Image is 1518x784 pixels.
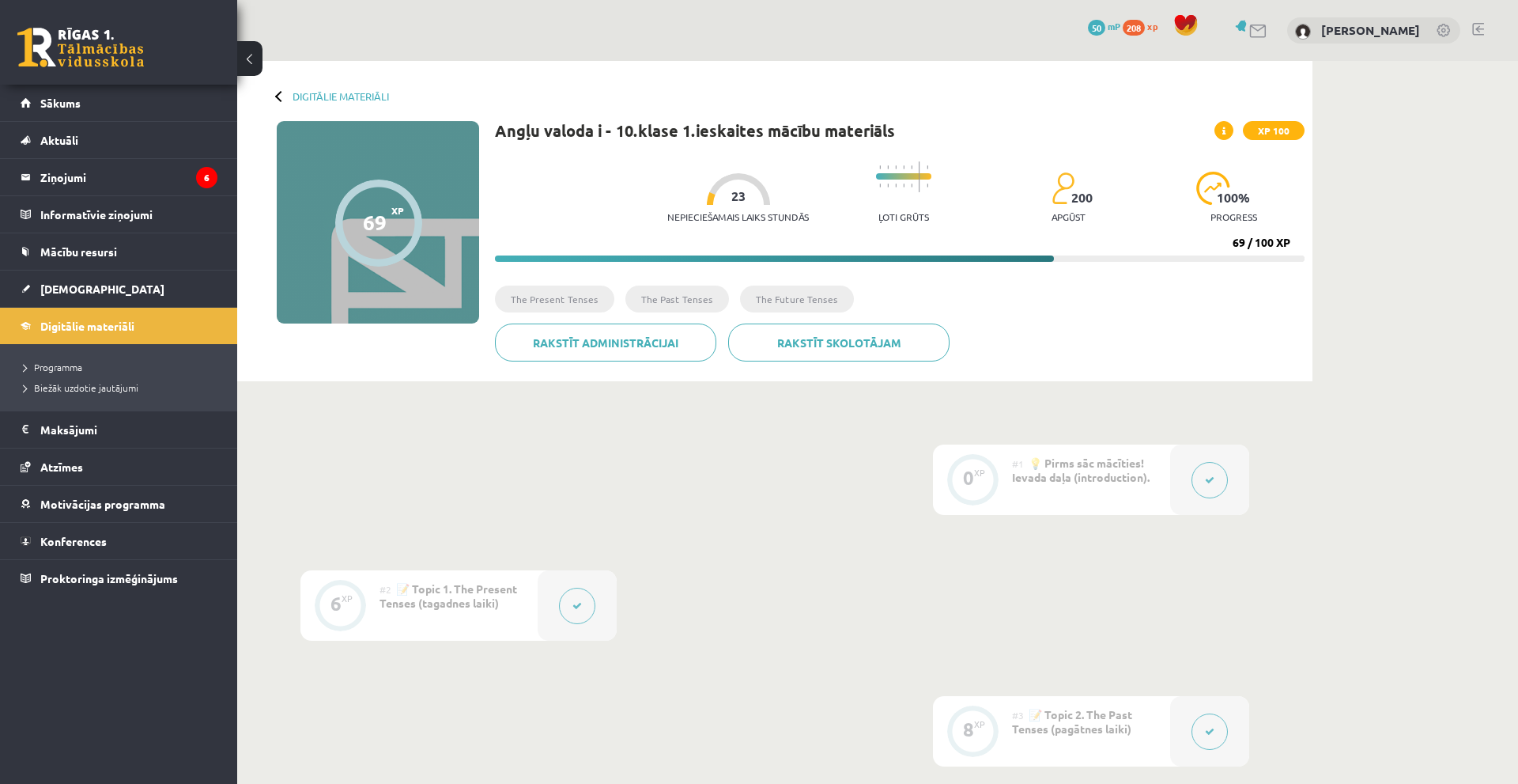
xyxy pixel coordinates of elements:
[40,460,83,474] span: Atzīmes
[196,167,217,188] i: 6
[379,583,391,596] span: #2
[1012,456,1150,484] span: 💡 Pirms sāc mācīties! Ievada daļa (introduction).
[895,165,897,169] img: icon-short-line-57e1e144782c952c97e751825c79c345078a6d821885a25fce030b3d8c18986b.svg
[903,165,904,169] img: icon-short-line-57e1e144782c952c97e751825c79c345078a6d821885a25fce030b3d8c18986b.svg
[40,133,78,147] span: Aktuāli
[40,159,217,195] legend: Ziņojumi
[963,471,974,485] div: 0
[974,720,985,729] div: XP
[40,571,178,585] span: Proktoringa izmēģinājums
[21,85,217,121] a: Sākums
[40,497,165,511] span: Motivācijas programma
[21,159,217,195] a: Ziņojumi6
[1123,20,1165,32] a: 208 xp
[1088,20,1120,32] a: 50 mP
[887,165,889,169] img: icon-short-line-57e1e144782c952c97e751825c79c345078a6d821885a25fce030b3d8c18986b.svg
[21,411,217,448] a: Maksājumi
[1243,121,1305,140] span: XP 100
[21,308,217,344] a: Digitālie materiāli
[1052,172,1074,205] img: students-c634bb4e5e11cddfef0936a35e636f08e4e9abd3cc4e673bd6f9a4125e45ecb1.svg
[927,184,928,187] img: icon-short-line-57e1e144782c952c97e751825c79c345078a6d821885a25fce030b3d8c18986b.svg
[391,205,404,216] span: XP
[40,96,81,110] span: Sākums
[1217,191,1251,205] span: 100 %
[40,411,217,448] legend: Maksājumi
[40,282,164,296] span: [DEMOGRAPHIC_DATA]
[330,597,342,611] div: 6
[40,534,107,548] span: Konferences
[911,184,912,187] img: icon-short-line-57e1e144782c952c97e751825c79c345078a6d821885a25fce030b3d8c18986b.svg
[40,244,117,259] span: Mācību resursi
[731,189,746,203] span: 23
[879,184,881,187] img: icon-short-line-57e1e144782c952c97e751825c79c345078a6d821885a25fce030b3d8c18986b.svg
[1012,457,1024,470] span: #1
[17,28,144,67] a: Rīgas 1. Tālmācības vidusskola
[21,449,217,485] a: Atzīmes
[740,286,854,312] li: The Future Tenses
[728,324,950,362] a: Rakstīt skolotājam
[879,165,881,169] img: icon-short-line-57e1e144782c952c97e751825c79c345078a6d821885a25fce030b3d8c18986b.svg
[1012,709,1024,722] span: #3
[342,594,353,603] div: XP
[1210,211,1257,222] p: progress
[21,233,217,270] a: Mācību resursi
[21,271,217,307] a: [DEMOGRAPHIC_DATA]
[1295,24,1311,40] img: Stepans Grigorjevs
[21,122,217,158] a: Aktuāli
[495,121,895,140] h1: Angļu valoda i - 10.klase 1.ieskaites mācību materiāls
[911,165,912,169] img: icon-short-line-57e1e144782c952c97e751825c79c345078a6d821885a25fce030b3d8c18986b.svg
[927,165,928,169] img: icon-short-line-57e1e144782c952c97e751825c79c345078a6d821885a25fce030b3d8c18986b.svg
[887,184,889,187] img: icon-short-line-57e1e144782c952c97e751825c79c345078a6d821885a25fce030b3d8c18986b.svg
[667,211,809,222] p: Nepieciešamais laiks stundās
[903,184,904,187] img: icon-short-line-57e1e144782c952c97e751825c79c345078a6d821885a25fce030b3d8c18986b.svg
[379,581,517,610] span: 📝 Topic 1. The Present Tenses (tagadnes laiki)
[24,381,138,394] span: Biežāk uzdotie jautājumi
[40,319,134,333] span: Digitālie materiāli
[24,381,221,395] a: Biežāk uzdotie jautājumi
[1196,172,1230,205] img: icon-progress-161ccf0a02000e728c5f80fcf4c31c7af3da0e1684b2b1d7c360e028c24a22f1.svg
[21,523,217,559] a: Konferences
[293,90,389,102] a: Digitālie materiāli
[919,161,920,192] img: icon-long-line-d9ea69661e0d244f92f715978eff75569469978d946b2353a9bb055b3ed8787d.svg
[974,468,985,477] div: XP
[21,560,217,597] a: Proktoringa izmēģinājums
[1052,211,1086,222] p: apgūst
[878,211,929,222] p: Ļoti grūts
[495,324,716,362] a: Rakstīt administrācijai
[40,196,217,233] legend: Informatīvie ziņojumi
[1071,191,1093,205] span: 200
[24,361,82,373] span: Programma
[1012,707,1132,736] span: 📝 Topic 2. The Past Tenses (pagātnes laiki)
[1088,20,1105,36] span: 50
[1321,22,1420,38] a: [PERSON_NAME]
[895,184,897,187] img: icon-short-line-57e1e144782c952c97e751825c79c345078a6d821885a25fce030b3d8c18986b.svg
[625,286,729,312] li: The Past Tenses
[21,486,217,522] a: Motivācijas programma
[1108,20,1120,32] span: mP
[1123,20,1145,36] span: 208
[495,286,614,312] li: The Present Tenses
[1147,20,1157,32] span: xp
[21,196,217,233] a: Informatīvie ziņojumi
[963,722,974,737] div: 8
[24,360,221,374] a: Programma
[363,210,387,234] div: 69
